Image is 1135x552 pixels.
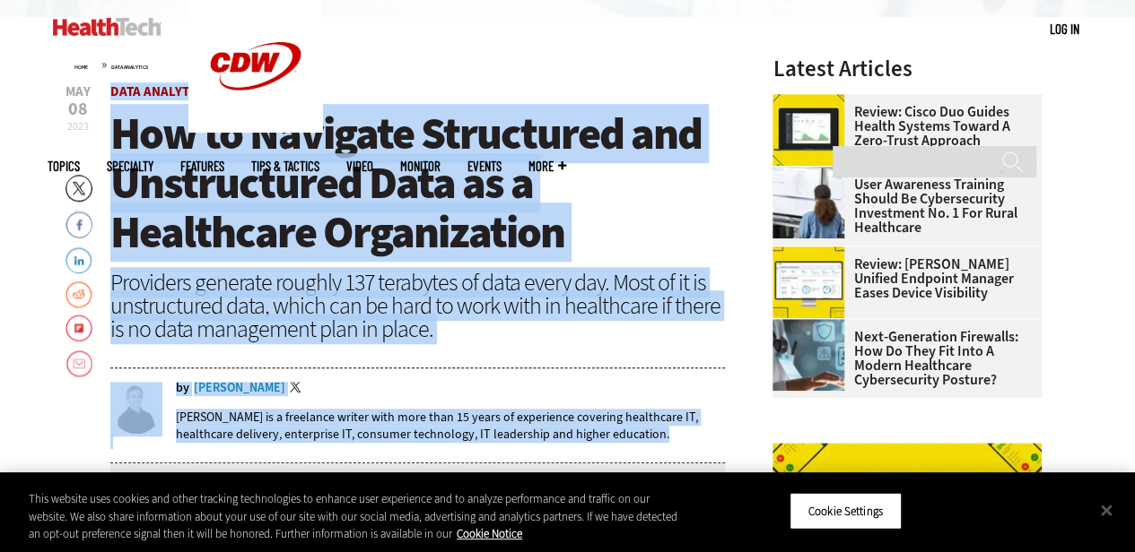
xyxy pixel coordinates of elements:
[110,382,162,434] img: Brian Eastwood
[773,167,853,181] a: Doctors reviewing information boards
[467,160,502,173] a: Events
[251,160,319,173] a: Tips & Tactics
[1050,20,1079,39] div: User menu
[48,160,80,173] span: Topics
[110,463,726,517] div: media player
[773,177,1031,235] a: User Awareness Training Should Be Cybersecurity Investment No. 1 for Rural Healthcare
[110,271,726,341] div: Providers generate roughly 137 terabytes of data every day. Most of it is unstructured data, whic...
[176,409,726,443] p: [PERSON_NAME] is a freelance writer with more than 15 years of experience covering healthcare IT,...
[53,18,162,36] img: Home
[180,160,224,173] a: Features
[29,490,681,543] div: This website uses cookies and other tracking technologies to enhance user experience and to analy...
[790,492,902,530] button: Cookie Settings
[176,382,189,394] span: by
[346,160,373,173] a: Video
[400,160,441,173] a: MonITor
[773,167,844,238] img: Doctors reviewing information boards
[773,319,853,333] a: Doctor using secure tablet
[773,246,844,318] img: Ivanti Unified Endpoint Manager
[457,526,522,541] a: More information about your privacy
[773,257,1031,300] a: Review: [PERSON_NAME] Unified Endpoint Manager Eases Device Visibility
[107,160,153,173] span: Specialty
[188,118,323,137] a: CDW
[773,246,853,261] a: Ivanti Unified Endpoint Manager
[773,319,844,391] img: Doctor using secure tablet
[290,382,306,396] a: Twitter
[528,160,566,173] span: More
[1050,21,1079,37] a: Log in
[773,330,1031,387] a: Next-Generation Firewalls: How Do They Fit into a Modern Healthcare Cybersecurity Posture?
[1087,490,1126,530] button: Close
[194,382,285,394] a: [PERSON_NAME]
